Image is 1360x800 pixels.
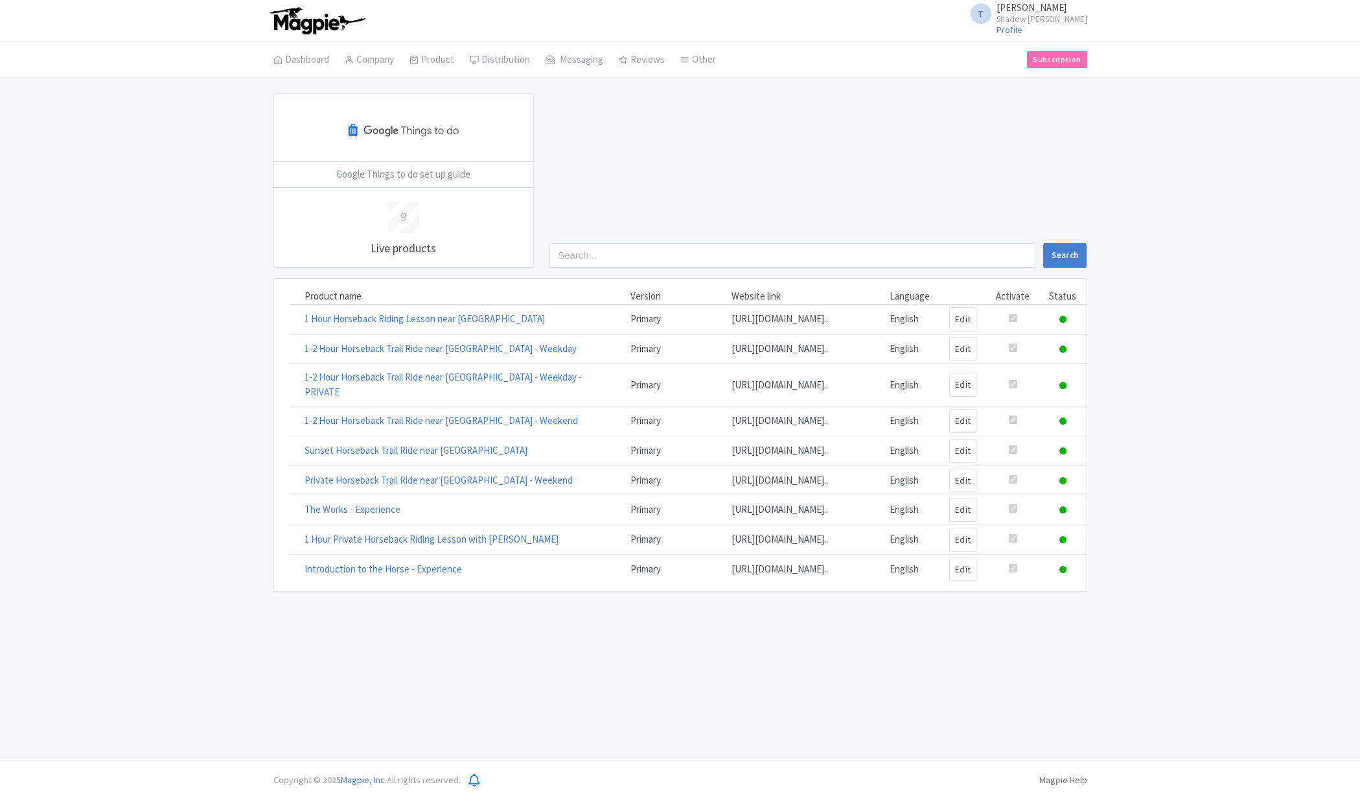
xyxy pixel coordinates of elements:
[305,342,577,355] a: 1-2 Hour Horseback Trail Ride near [GEOGRAPHIC_DATA] - Weekday
[351,202,457,226] div: 9
[341,774,387,786] span: Magpie, Inc.
[305,414,578,427] a: 1-2 Hour Horseback Trail Ride near [GEOGRAPHIC_DATA] - Weekend
[949,307,977,331] a: Edit
[305,371,582,398] a: 1-2 Hour Horseback Trail Ride near [GEOGRAPHIC_DATA] - Weekday - PRIVATE
[722,554,880,583] td: [URL][DOMAIN_NAME]..
[273,42,329,78] a: Dashboard
[621,364,722,406] td: Primary
[621,289,722,305] td: Version
[470,42,530,78] a: Distribution
[722,334,880,364] td: [URL][DOMAIN_NAME]..
[986,289,1039,305] td: Activate
[621,495,722,525] td: Primary
[267,6,367,35] img: logo-ab69f6fb50320c5b225c76a69d11143b.png
[621,305,722,335] td: Primary
[619,42,665,78] a: Reviews
[949,498,977,522] a: Edit
[949,337,977,361] a: Edit
[963,3,1087,23] a: T [PERSON_NAME] Shadow [PERSON_NAME]
[345,42,394,78] a: Company
[722,289,880,305] td: Website link
[680,42,716,78] a: Other
[880,436,939,465] td: English
[305,444,527,456] a: Sunset Horseback Trail Ride near [GEOGRAPHIC_DATA]
[880,305,939,335] td: English
[997,15,1087,23] small: Shadow [PERSON_NAME]
[997,24,1022,36] a: Profile
[621,334,722,364] td: Primary
[949,409,977,433] a: Edit
[722,406,880,436] td: [URL][DOMAIN_NAME]..
[880,334,939,364] td: English
[971,3,991,24] span: T
[549,243,1035,268] input: Search...
[305,533,559,545] a: 1 Hour Private Horseback Riding Lesson with [PERSON_NAME]
[880,364,939,406] td: English
[409,42,454,78] a: Product
[880,465,939,495] td: English
[351,239,457,257] p: Live products
[880,554,939,583] td: English
[621,436,722,465] td: Primary
[949,373,977,397] a: Edit
[336,168,470,180] a: Google Things to do set up guide
[997,1,1066,14] span: [PERSON_NAME]
[1039,289,1086,305] td: Status
[949,469,977,493] a: Edit
[880,406,939,436] td: English
[295,289,621,305] td: Product name
[305,563,462,575] a: Introduction to the Horse - Experience
[266,773,468,787] div: Copyright © 2025 All rights reserved.
[949,558,977,582] a: Edit
[621,524,722,554] td: Primary
[722,436,880,465] td: [URL][DOMAIN_NAME]..
[1027,51,1087,68] a: Subscription
[621,554,722,583] td: Primary
[1043,243,1087,268] button: Search
[345,110,462,151] img: kvarzr6begmig94msh6q.svg
[949,528,977,552] a: Edit
[621,465,722,495] td: Primary
[880,289,939,305] td: Language
[880,495,939,525] td: English
[305,503,400,515] a: The Works - Experience
[305,474,573,486] a: Private Horseback Trail Ride near [GEOGRAPHIC_DATA] - Weekend
[722,495,880,525] td: [URL][DOMAIN_NAME]..
[949,439,977,463] a: Edit
[305,312,545,325] a: 1 Hour Horseback Riding Lesson near [GEOGRAPHIC_DATA]
[722,465,880,495] td: [URL][DOMAIN_NAME]..
[546,42,603,78] a: Messaging
[722,364,880,406] td: [URL][DOMAIN_NAME]..
[722,305,880,335] td: [URL][DOMAIN_NAME]..
[722,524,880,554] td: [URL][DOMAIN_NAME]..
[1039,774,1087,786] a: Magpie Help
[880,524,939,554] td: English
[621,406,722,436] td: Primary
